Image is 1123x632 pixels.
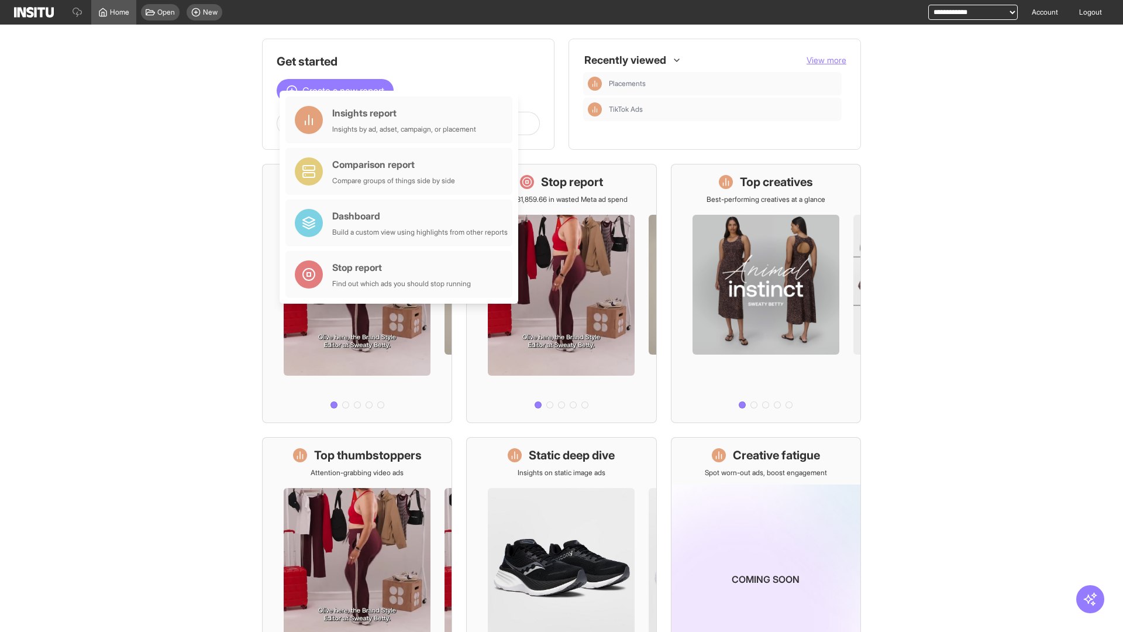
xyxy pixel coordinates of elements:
[466,164,656,423] a: Stop reportSave £31,859.66 in wasted Meta ad spend
[277,53,540,70] h1: Get started
[14,7,54,18] img: Logo
[203,8,218,17] span: New
[588,77,602,91] div: Insights
[332,106,476,120] div: Insights report
[332,125,476,134] div: Insights by ad, adset, campaign, or placement
[332,209,508,223] div: Dashboard
[332,279,471,288] div: Find out which ads you should stop running
[262,164,452,423] a: What's live nowSee all active ads instantly
[277,79,394,102] button: Create a new report
[332,228,508,237] div: Build a custom view using highlights from other reports
[110,8,129,17] span: Home
[609,105,837,114] span: TikTok Ads
[332,157,455,171] div: Comparison report
[332,176,455,186] div: Compare groups of things side by side
[157,8,175,17] span: Open
[707,195,825,204] p: Best-performing creatives at a glance
[807,55,846,65] span: View more
[332,260,471,274] div: Stop report
[311,468,404,478] p: Attention-grabbing video ads
[495,195,628,204] p: Save £31,859.66 in wasted Meta ad spend
[609,105,643,114] span: TikTok Ads
[518,468,605,478] p: Insights on static image ads
[529,447,615,463] h1: Static deep dive
[807,54,846,66] button: View more
[740,174,813,190] h1: Top creatives
[314,447,422,463] h1: Top thumbstoppers
[609,79,646,88] span: Placements
[588,102,602,116] div: Insights
[302,84,384,98] span: Create a new report
[671,164,861,423] a: Top creativesBest-performing creatives at a glance
[541,174,603,190] h1: Stop report
[609,79,837,88] span: Placements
